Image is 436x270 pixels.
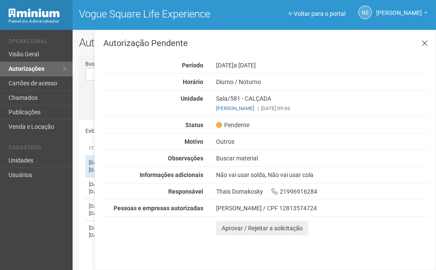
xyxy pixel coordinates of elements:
[210,95,436,112] div: Sala/581 - CALÇADA
[85,125,252,137] div: Exibindo 1-4 de 4 itens encontrados
[216,105,429,112] div: [DATE] 09:06
[216,204,429,212] div: [PERSON_NAME] / CPF 12813574724
[184,138,203,145] strong: Motivo
[210,61,436,69] div: [DATE]
[234,62,256,69] span: a [DATE]
[210,154,436,162] div: Buscar material
[258,105,259,111] span: |
[376,1,422,16] span: Nicolle Silva
[9,17,66,25] div: Painel do Administrador
[358,6,372,19] a: NS
[210,171,436,179] div: Não vai usar solda, Não vai usar cola
[210,138,436,145] div: Outros
[114,205,203,212] strong: Pessoas e empresas autorizadas
[140,171,203,178] strong: Informações adicionais
[181,95,203,102] strong: Unidade
[182,62,203,69] strong: Período
[168,188,203,195] strong: Responsável
[216,221,308,235] button: Aprovar / Rejeitar a solicitação
[210,78,436,86] div: Diurno / Noturno
[210,188,436,195] div: Thais Domakosky 21996916284
[85,142,120,156] th: Período
[376,11,427,17] a: [PERSON_NAME]
[9,9,60,17] img: Minium
[85,60,110,68] label: Buscar por
[216,105,254,111] a: [PERSON_NAME]
[103,39,429,47] h3: Autorização Pendente
[183,78,203,85] strong: Horário
[216,121,249,129] span: Pendente
[185,122,203,128] strong: Status
[9,38,66,47] li: Operacional
[85,199,120,221] td: [DATE]
[168,155,203,162] strong: Observações
[85,221,120,243] td: [DATE]
[85,177,120,199] td: [DATE]
[79,9,248,20] h1: Vogue Square Life Experience
[9,145,66,154] li: Cadastros
[289,10,345,17] a: Voltar para o portal
[85,156,120,177] td: [DATE]
[79,36,430,49] h2: Autorizações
